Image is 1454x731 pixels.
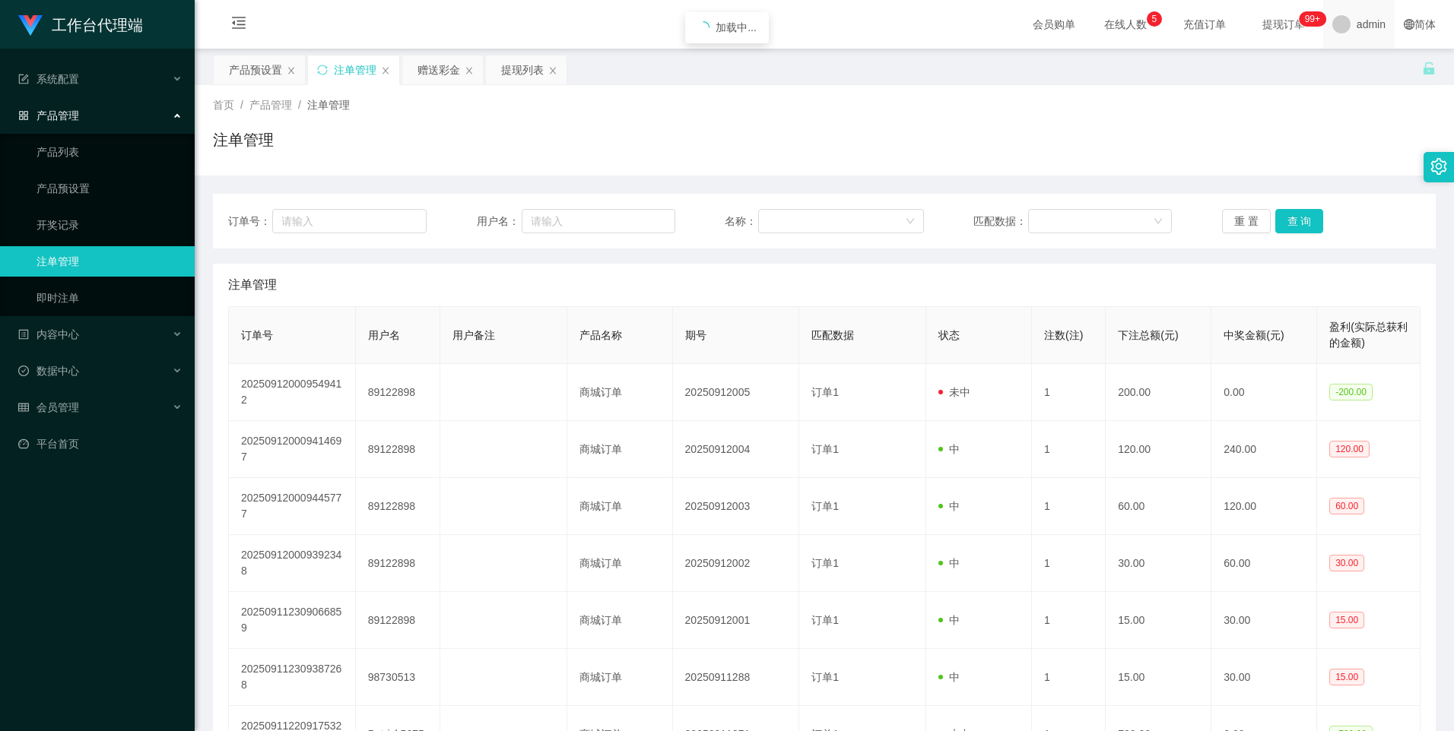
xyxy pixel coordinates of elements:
span: 加载中... [716,21,757,33]
i: 图标: down [1154,217,1163,227]
p: 5 [1152,11,1157,27]
i: 图标: close [381,66,390,75]
a: 注单管理 [37,246,183,277]
div: 赠送彩金 [417,55,460,84]
span: 订单1 [811,671,839,683]
sup: 5 [1147,11,1162,27]
td: 202509120009414697 [229,421,356,478]
td: 20250912005 [673,364,800,421]
i: 图标: close [465,66,474,75]
i: 图标: sync [317,65,328,75]
div: 注单管理 [334,55,376,84]
td: 120.00 [1211,478,1317,535]
span: 订单1 [811,500,839,512]
span: 数据中心 [18,365,79,377]
span: 60.00 [1329,498,1364,514]
span: 下注总额(元) [1118,329,1178,341]
span: 状态 [938,329,960,341]
i: 图标: down [906,217,915,227]
span: 订单1 [811,386,839,398]
span: / [240,99,243,111]
span: 注单管理 [307,99,350,111]
span: 中 [938,557,960,569]
td: 89122898 [356,478,440,535]
td: 20250912003 [673,478,800,535]
td: 1 [1032,592,1106,649]
td: 1 [1032,364,1106,421]
td: 商城订单 [567,592,673,649]
span: / [298,99,301,111]
td: 1 [1032,421,1106,478]
button: 重 置 [1222,209,1271,233]
td: 商城订单 [567,478,673,535]
td: 15.00 [1106,649,1211,706]
span: 中奖金额(元) [1224,329,1284,341]
span: 中 [938,500,960,512]
span: 提现订单 [1255,19,1313,30]
td: 60.00 [1106,478,1211,535]
span: 期号 [685,329,706,341]
span: 15.00 [1329,612,1364,628]
span: 订单1 [811,557,839,569]
span: 30.00 [1329,555,1364,571]
td: 0.00 [1211,364,1317,421]
span: 首页 [213,99,234,111]
td: 1 [1032,478,1106,535]
td: 商城订单 [567,649,673,706]
a: 即时注单 [37,283,183,313]
span: 盈利(实际总获利的金额) [1329,321,1408,349]
span: 用户备注 [452,329,495,341]
sup: 1175 [1299,11,1326,27]
td: 202509120009392348 [229,535,356,592]
i: 图标: check-circle-o [18,365,29,376]
td: 89122898 [356,421,440,478]
h1: 注单管理 [213,128,274,151]
a: 开奖记录 [37,210,183,240]
td: 商城订单 [567,421,673,478]
span: -200.00 [1329,384,1373,400]
span: 名称： [725,214,758,229]
i: 图标: unlock [1422,62,1436,75]
span: 注数(注) [1044,329,1083,341]
td: 20250912002 [673,535,800,592]
i: 图标: close [287,66,296,75]
td: 商城订单 [567,535,673,592]
span: 中 [938,671,960,683]
span: 订单号 [241,329,273,341]
span: 系统配置 [18,73,79,85]
td: 202509120009549412 [229,364,356,421]
i: icon: loading [697,21,710,33]
i: 图标: setting [1430,158,1447,175]
td: 89122898 [356,592,440,649]
i: 图标: profile [18,329,29,340]
td: 202509112309066859 [229,592,356,649]
input: 请输入 [272,209,427,233]
span: 会员管理 [18,401,79,413]
td: 202509120009445777 [229,478,356,535]
span: 用户名： [477,214,522,229]
span: 产品名称 [579,329,622,341]
img: logo.9652507e.png [18,15,43,36]
td: 200.00 [1106,364,1211,421]
span: 订单1 [811,614,839,626]
span: 订单1 [811,443,839,455]
input: 请输入 [522,209,675,233]
a: 图标: dashboard平台首页 [18,429,183,459]
span: 匹配数据： [973,214,1028,229]
h1: 工作台代理端 [52,1,143,49]
span: 产品管理 [249,99,292,111]
td: 89122898 [356,535,440,592]
i: 图标: close [548,66,557,75]
span: 用户名 [368,329,400,341]
div: 产品预设置 [229,55,282,84]
a: 产品预设置 [37,173,183,204]
div: 提现列表 [501,55,544,84]
td: 120.00 [1106,421,1211,478]
button: 查 询 [1275,209,1324,233]
i: 图标: appstore-o [18,110,29,121]
i: 图标: form [18,74,29,84]
span: 充值订单 [1176,19,1233,30]
span: 120.00 [1329,441,1370,457]
td: 1 [1032,649,1106,706]
td: 商城订单 [567,364,673,421]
